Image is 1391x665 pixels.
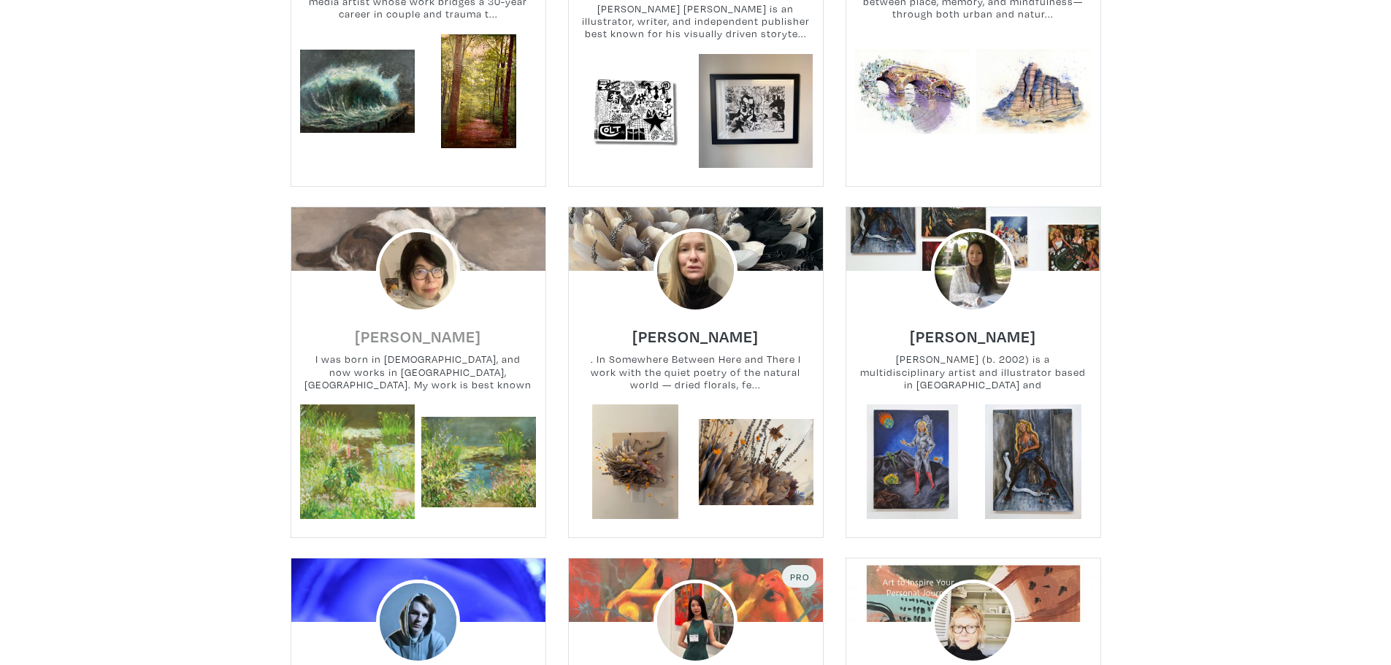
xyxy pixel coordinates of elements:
h6: [PERSON_NAME] [910,326,1036,346]
img: phpThumb.php [376,580,461,664]
img: phpThumb.php [654,228,738,313]
img: phpThumb.php [376,228,461,313]
a: [PERSON_NAME] [910,323,1036,340]
a: [PERSON_NAME] [632,323,759,340]
img: phpThumb.php [654,580,738,664]
small: . In Somewhere Between Here and There I work with the quiet poetry of the natural world — dried f... [569,353,823,391]
small: [PERSON_NAME] (b. 2002) is a multidisciplinary artist and illustrator based in [GEOGRAPHIC_DATA] ... [846,353,1100,391]
h6: [PERSON_NAME] [355,326,481,346]
h6: [PERSON_NAME] [632,326,759,346]
span: Pro [789,571,810,583]
small: I was born in [DEMOGRAPHIC_DATA], and now works in [GEOGRAPHIC_DATA], [GEOGRAPHIC_DATA]. My work ... [291,353,545,391]
img: phpThumb.php [931,580,1016,664]
img: phpThumb.php [931,228,1016,313]
a: [PERSON_NAME] [355,323,481,340]
small: [PERSON_NAME] [PERSON_NAME] is an illustrator, writer, and independent publisher best known for h... [569,2,823,41]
